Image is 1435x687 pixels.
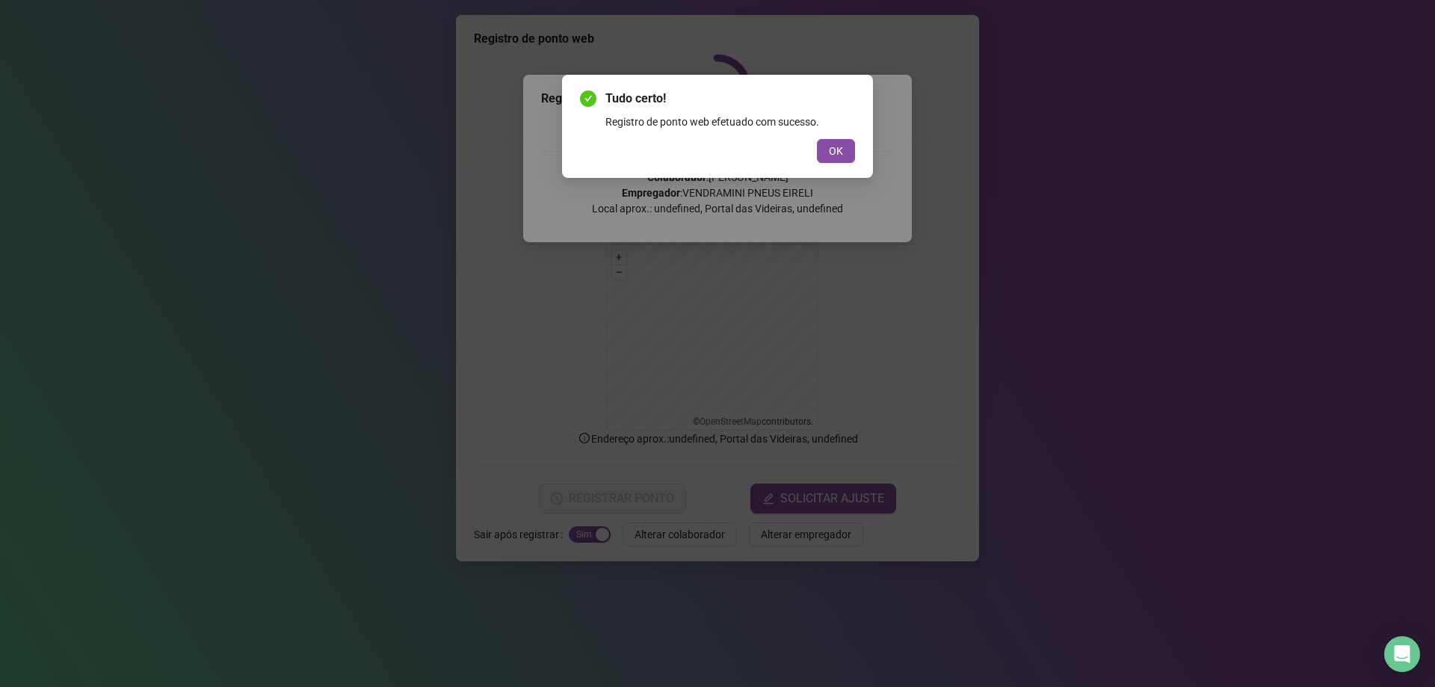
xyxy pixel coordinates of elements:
div: Open Intercom Messenger [1384,636,1420,672]
span: OK [829,143,843,159]
div: Registro de ponto web efetuado com sucesso. [605,114,855,130]
button: OK [817,139,855,163]
span: Tudo certo! [605,90,855,108]
span: check-circle [580,90,596,107]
